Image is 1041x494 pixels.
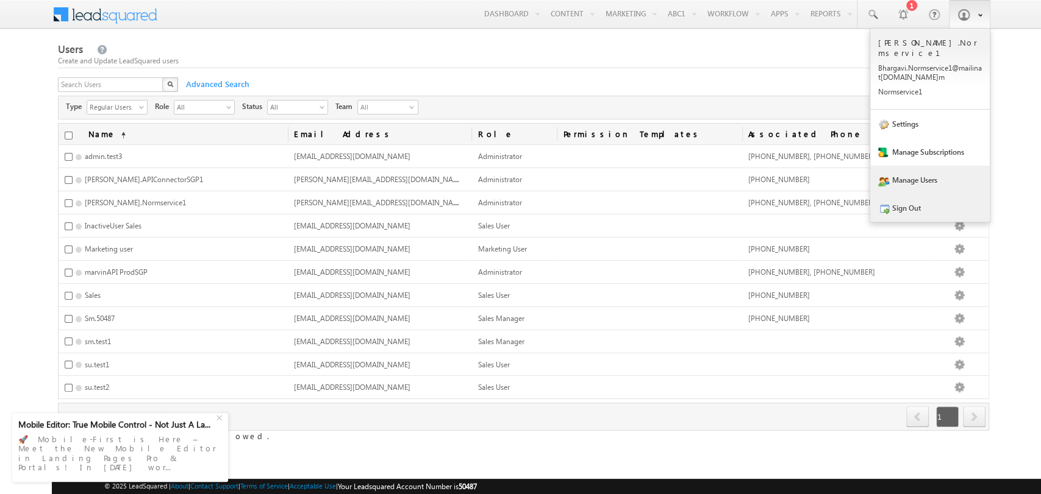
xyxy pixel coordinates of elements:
[85,360,109,369] span: su.test1
[870,138,990,166] a: Manage Subscriptions
[748,244,810,253] span: [PHONE_NUMBER]
[878,87,982,96] p: Norms ervic e1
[294,221,410,230] span: [EMAIL_ADDRESS][DOMAIN_NAME]
[294,314,410,323] span: [EMAIL_ADDRESS][DOMAIN_NAME]
[320,104,329,110] span: select
[139,104,149,110] span: select
[167,81,173,87] img: Search
[878,37,982,58] p: [PERSON_NAME].Normservice1
[18,431,222,476] div: 🚀 Mobile-First is Here – Meet the New Mobile Editor in Landing Pages Pro & Portals! In [DATE] wor...
[478,291,509,300] span: Sales User
[62,409,218,423] div: 1 - 11 of 11
[906,406,929,427] span: prev
[748,267,875,277] span: [PHONE_NUMBER], [PHONE_NUMBER]
[294,174,466,184] span: [PERSON_NAME][EMAIL_ADDRESS][DOMAIN_NAME]
[748,152,875,161] span: [PHONE_NUMBER], [PHONE_NUMBER]
[104,481,477,492] span: © 2025 LeadSquared | | | | |
[294,337,410,346] span: [EMAIL_ADDRESS][DOMAIN_NAME]
[478,267,521,277] span: Administrator
[82,124,132,144] a: Name
[85,337,111,346] span: sm.test1
[290,482,336,490] a: Acceptable Use
[116,130,126,140] span: (sorted ascending)
[85,244,133,253] span: Marketing user
[294,360,410,369] span: [EMAIL_ADDRESS][DOMAIN_NAME]
[557,124,742,144] span: Permission Templates
[58,42,83,56] span: Users
[748,291,810,300] span: [PHONE_NUMBER]
[155,101,174,112] span: Role
[748,175,810,184] span: [PHONE_NUMBER]
[85,152,122,161] span: admin.test3
[242,101,267,112] span: Status
[478,360,509,369] span: Sales User
[268,101,318,113] span: All
[478,152,521,161] span: Administrator
[870,194,990,222] a: Sign Out
[85,175,203,184] span: [PERSON_NAME].APIConnectorSGP1
[742,124,928,144] a: Associated Phone Numbers
[85,267,148,277] span: marvinAPI ProdSGP
[180,79,253,90] span: Advanced Search
[870,29,990,110] a: [PERSON_NAME].Normservice1 Bhargavi.Normservice1@mailinat[DOMAIN_NAME]m Normservice1
[66,101,87,112] span: Type
[878,63,982,82] p: Bharg avi.N ormse rvice 1@mai linat [DOMAIN_NAME] m
[85,221,141,230] span: InactiveUser Sales
[870,110,990,138] a: Settings
[240,482,288,490] a: Terms of Service
[963,408,986,427] a: next
[478,337,524,346] span: Sales Manager
[294,244,410,253] span: [EMAIL_ADDRESS][DOMAIN_NAME]
[294,383,410,392] span: [EMAIL_ADDRESS][DOMAIN_NAME]
[85,198,186,207] span: [PERSON_NAME].Normservice1
[288,124,472,144] a: Email Address
[213,409,228,423] div: +
[294,152,410,161] span: [EMAIL_ADDRESS][DOMAIN_NAME]
[58,77,164,92] input: Search Users
[478,198,521,207] span: Administrator
[18,419,215,430] div: Mobile Editor: True Mobile Control - Not Just A La...
[478,175,521,184] span: Administrator
[171,482,188,490] a: About
[338,482,477,491] span: Your Leadsquared Account Number is
[58,55,989,66] div: Create and Update LeadSquared users
[85,383,109,392] span: su.test2
[748,314,810,323] span: [PHONE_NUMBER]
[748,198,875,207] span: [PHONE_NUMBER], [PHONE_NUMBER]
[87,101,137,113] span: Regular Users
[471,124,557,144] a: Role
[174,101,224,113] span: All
[294,267,410,277] span: [EMAIL_ADDRESS][DOMAIN_NAME]
[190,482,238,490] a: Contact Support
[478,244,526,253] span: Marketing User
[85,291,101,300] span: Sales
[478,221,509,230] span: Sales User
[478,314,524,323] span: Sales Manager
[870,166,990,194] a: Manage Users
[294,291,410,300] span: [EMAIL_ADDRESS][DOMAIN_NAME]
[85,314,115,323] span: Sm.50487
[335,101,357,112] span: Team
[294,197,466,207] span: [PERSON_NAME][EMAIL_ADDRESS][DOMAIN_NAME]
[459,482,477,491] span: 50487
[358,101,407,114] span: All
[963,406,986,427] span: next
[906,408,929,427] a: prev
[936,406,959,427] span: 1
[478,383,509,392] span: Sales User
[226,104,236,110] span: select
